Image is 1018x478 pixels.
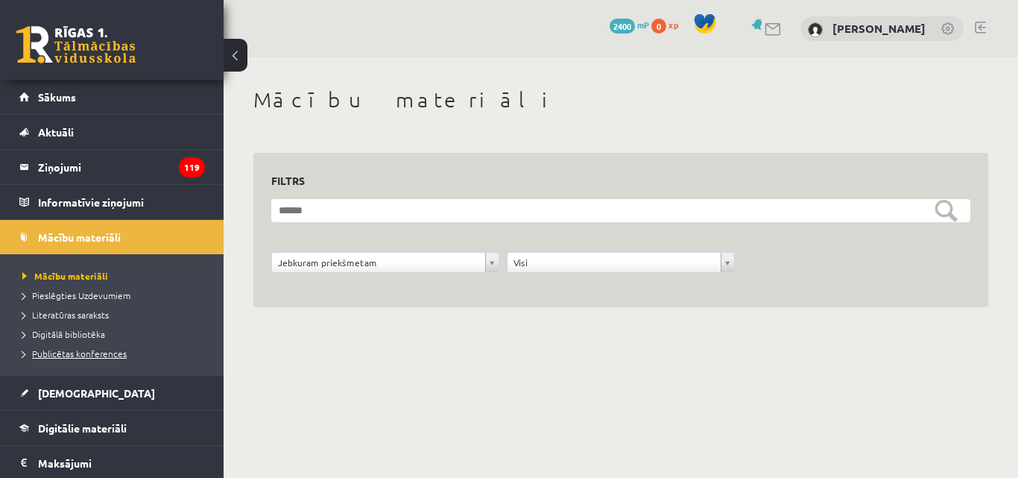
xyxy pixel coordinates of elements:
a: Ziņojumi119 [19,150,205,184]
a: Mācību materiāli [19,220,205,254]
h3: Filtrs [271,171,952,191]
span: Pieslēgties Uzdevumiem [22,289,130,301]
span: Digitālie materiāli [38,421,127,435]
span: mP [637,19,649,31]
a: [DEMOGRAPHIC_DATA] [19,376,205,410]
a: Visi [508,253,734,272]
a: 2400 mP [610,19,649,31]
a: Sākums [19,80,205,114]
a: Digitālā bibliotēka [22,327,209,341]
span: Mācību materiāli [22,270,108,282]
a: Jebkuram priekšmetam [272,253,499,272]
a: Digitālie materiāli [19,411,205,445]
a: Publicētas konferences [22,347,209,360]
span: Visi [513,253,715,272]
a: 0 xp [651,19,686,31]
a: Pieslēgties Uzdevumiem [22,289,209,302]
span: 0 [651,19,666,34]
a: Informatīvie ziņojumi [19,185,205,219]
span: Sākums [38,90,76,104]
span: 2400 [610,19,635,34]
a: Rīgas 1. Tālmācības vidusskola [16,26,136,63]
a: Literatūras saraksts [22,308,209,321]
span: [DEMOGRAPHIC_DATA] [38,386,155,400]
a: Aktuāli [19,115,205,149]
span: Jebkuram priekšmetam [278,253,479,272]
legend: Ziņojumi [38,150,205,184]
span: xp [668,19,678,31]
i: 119 [179,157,205,177]
legend: Informatīvie ziņojumi [38,185,205,219]
span: Aktuāli [38,125,74,139]
a: [PERSON_NAME] [832,21,926,36]
span: Digitālā bibliotēka [22,328,105,340]
span: Mācību materiāli [38,230,121,244]
img: Anna Bukovska [808,22,823,37]
span: Literatūras saraksts [22,309,109,321]
h1: Mācību materiāli [253,87,988,113]
a: Mācību materiāli [22,269,209,283]
span: Publicētas konferences [22,348,127,359]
